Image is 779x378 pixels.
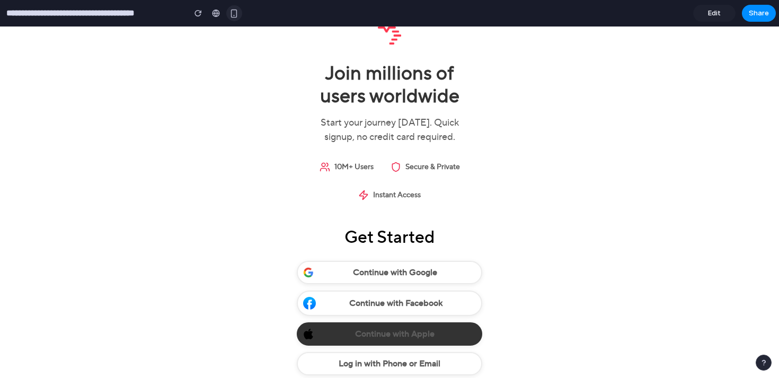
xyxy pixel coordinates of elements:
[742,5,776,22] button: Share
[708,8,721,19] span: Edit
[309,35,470,81] h1: Join millions of users worldwide
[297,264,482,289] button: Continue with Facebook
[353,241,437,251] p: Continue with Google
[297,326,482,349] button: Log in with Phone or Email
[693,5,736,22] a: Edit
[297,234,482,258] button: Continue with Google
[334,135,374,146] span: 10M+ Users
[309,89,470,118] p: Start your journey [DATE]. Quick signup, no credit card required.
[373,163,421,174] span: Instant Access
[355,302,435,313] p: Continue with Apple
[749,8,769,19] span: Share
[297,296,482,319] button: Continue with Apple
[297,199,482,222] h2: Get Started
[349,271,442,282] p: Continue with Facebook
[405,135,460,146] span: Secure & Private
[339,332,440,342] p: Log in with Phone or Email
